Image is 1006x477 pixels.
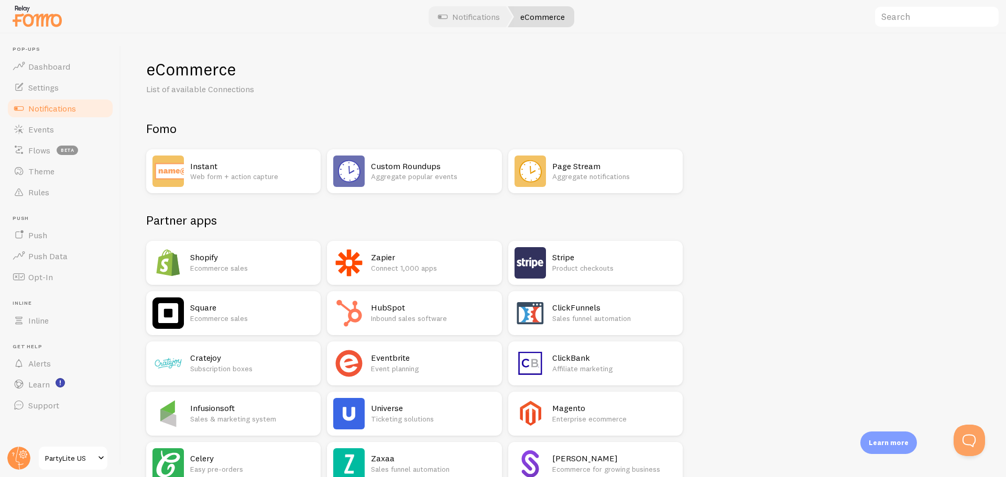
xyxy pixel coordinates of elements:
[28,61,70,72] span: Dashboard
[515,156,546,187] img: Page Stream
[371,302,495,313] h2: HubSpot
[333,348,365,379] img: Eventbrite
[13,300,114,307] span: Inline
[371,263,495,273] p: Connect 1,000 apps
[152,398,184,429] img: Infusionsoft
[371,453,495,464] h2: Zaxaa
[190,403,314,414] h2: Infusionsoft
[6,310,114,331] a: Inline
[190,464,314,474] p: Easy pre-orders
[515,247,546,279] img: Stripe
[190,352,314,363] h2: Cratejoy
[28,272,53,282] span: Opt-In
[6,182,114,203] a: Rules
[371,252,495,263] h2: Zapier
[552,161,676,172] h2: Page Stream
[552,453,676,464] h2: [PERSON_NAME]
[13,46,114,53] span: Pop-ups
[552,363,676,374] p: Affiliate marketing
[152,348,184,379] img: Cratejoy
[6,140,114,161] a: Flows beta
[146,83,398,95] p: List of available Connections
[28,187,49,197] span: Rules
[190,453,314,464] h2: Celery
[6,119,114,140] a: Events
[6,225,114,246] a: Push
[552,252,676,263] h2: Stripe
[371,352,495,363] h2: Eventbrite
[28,400,59,411] span: Support
[552,414,676,424] p: Enterprise ecommerce
[6,77,114,98] a: Settings
[152,156,184,187] img: Instant
[6,374,114,395] a: Learn
[552,464,676,474] p: Ecommerce for growing business
[146,59,981,80] h1: eCommerce
[190,263,314,273] p: Ecommerce sales
[515,398,546,429] img: Magento
[146,212,683,228] h2: Partner apps
[190,302,314,313] h2: Square
[371,313,495,324] p: Inbound sales software
[190,161,314,172] h2: Instant
[6,353,114,374] a: Alerts
[333,247,365,279] img: Zapier
[190,363,314,374] p: Subscription boxes
[371,161,495,172] h2: Custom Roundups
[28,315,49,326] span: Inline
[28,82,59,93] span: Settings
[28,166,54,176] span: Theme
[552,403,676,414] h2: Magento
[333,398,365,429] img: Universe
[6,56,114,77] a: Dashboard
[28,358,51,369] span: Alerts
[515,348,546,379] img: ClickBank
[6,246,114,267] a: Push Data
[152,247,184,279] img: Shopify
[13,343,114,350] span: Get Help
[146,120,683,137] h2: Fomo
[869,438,909,448] p: Learn more
[190,171,314,182] p: Web form + action capture
[57,146,78,155] span: beta
[190,414,314,424] p: Sales & marketing system
[954,425,985,456] iframe: Help Scout Beacon - Open
[552,171,676,182] p: Aggregate notifications
[371,464,495,474] p: Sales funnel automation
[28,124,54,135] span: Events
[552,302,676,313] h2: ClickFunnels
[6,395,114,416] a: Support
[371,171,495,182] p: Aggregate popular events
[38,446,108,471] a: PartyLite US
[28,145,50,156] span: Flows
[333,297,365,329] img: HubSpot
[552,352,676,363] h2: ClickBank
[515,297,546,329] img: ClickFunnels
[371,403,495,414] h2: Universe
[28,230,47,240] span: Push
[552,313,676,324] p: Sales funnel automation
[152,297,184,329] img: Square
[552,263,676,273] p: Product checkouts
[371,363,495,374] p: Event planning
[13,215,114,222] span: Push
[190,313,314,324] p: Ecommerce sales
[28,103,76,114] span: Notifications
[28,379,50,390] span: Learn
[371,414,495,424] p: Ticketing solutions
[6,267,114,287] a: Opt-In
[45,452,95,464] span: PartyLite US
[56,378,65,387] svg: <p>Watch New Feature Tutorials!</p>
[860,431,917,454] div: Learn more
[333,156,365,187] img: Custom Roundups
[190,252,314,263] h2: Shopify
[6,98,114,119] a: Notifications
[6,161,114,182] a: Theme
[28,251,68,261] span: Push Data
[11,3,63,29] img: fomo-relay-logo-orange.svg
